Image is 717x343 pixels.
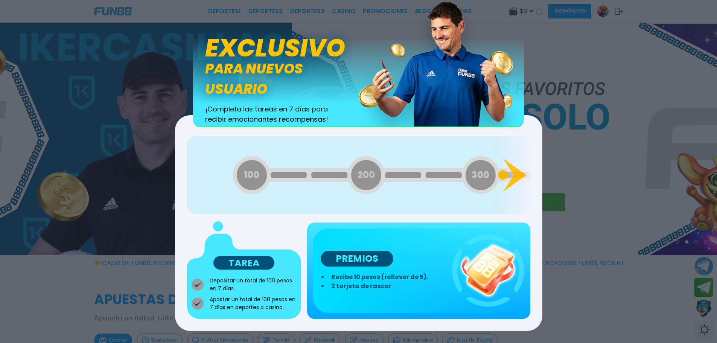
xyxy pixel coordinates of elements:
span: Exclusivo [205,30,345,67]
span: 200 [358,168,375,182]
img: fun88_task-3d54b5a9.webp [452,235,524,307]
p: Depositar un total de 100 pesos en 7 días. [210,277,297,293]
p: TAREA [213,256,274,270]
span: 300 [472,168,489,182]
li: Recibe 10 pesos (rollover de 5). [328,273,447,282]
span: 100 [244,168,259,182]
span: ¡Completa las tareas en 7 días para recibir emocionantes recompensas! [205,104,336,125]
li: 2 tarjeta de rascar [328,282,447,291]
span: para nuevos usuario [205,59,359,100]
img: ZfJrG+Mrt4kE6IqiwAAA== [187,221,301,270]
p: PREMIOS [321,251,393,267]
p: Apostar un total de 100 pesos en 7 días en deportes o casino. [210,296,297,312]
